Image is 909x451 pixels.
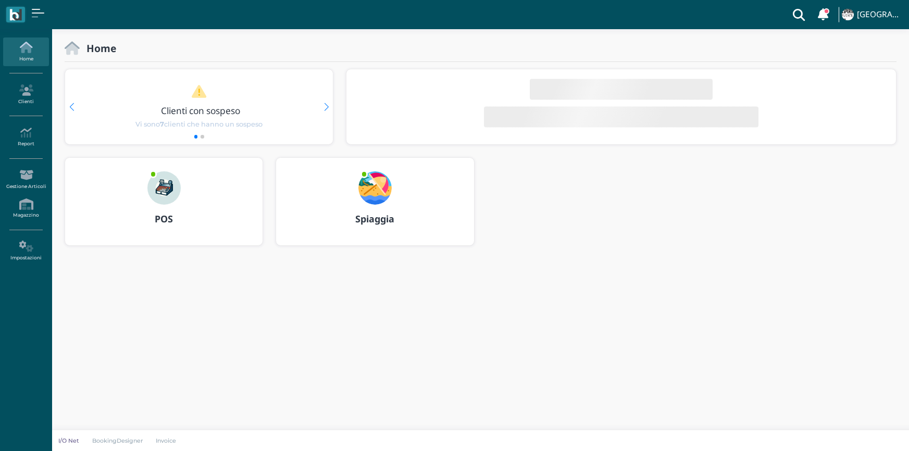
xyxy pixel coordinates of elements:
[358,171,392,205] img: ...
[3,123,48,152] a: Report
[3,165,48,194] a: Gestione Articoli
[276,157,474,258] a: ... Spiaggia
[355,212,394,225] b: Spiaggia
[3,236,48,265] a: Impostazioni
[9,9,21,21] img: logo
[65,157,263,258] a: ... POS
[135,119,263,129] span: Vi sono clienti che hanno un sospeso
[3,194,48,223] a: Magazzino
[835,419,900,442] iframe: Help widget launcher
[147,171,181,205] img: ...
[3,37,48,66] a: Home
[155,212,173,225] b: POS
[80,43,116,54] h2: Home
[842,9,853,20] img: ...
[160,120,164,128] b: 7
[87,106,315,116] h3: Clienti con sospeso
[3,80,48,109] a: Clienti
[857,10,903,19] h4: [GEOGRAPHIC_DATA]
[85,84,313,129] a: Clienti con sospeso Vi sono7clienti che hanno un sospeso
[840,2,903,27] a: ... [GEOGRAPHIC_DATA]
[65,69,333,144] div: 1 / 2
[324,103,329,111] div: Next slide
[69,103,74,111] div: Previous slide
